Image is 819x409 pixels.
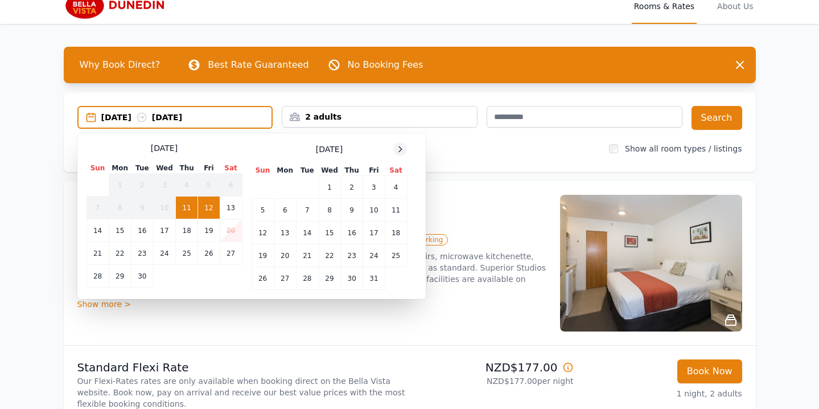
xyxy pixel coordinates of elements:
[252,267,274,290] td: 26
[363,244,385,267] td: 24
[131,242,153,265] td: 23
[101,112,272,123] div: [DATE] [DATE]
[109,242,131,265] td: 22
[363,267,385,290] td: 31
[131,174,153,197] td: 2
[625,144,742,153] label: Show all room types / listings
[274,165,296,176] th: Mon
[153,219,175,242] td: 17
[296,165,318,176] th: Tue
[318,222,340,244] td: 15
[385,244,407,267] td: 25
[296,199,318,222] td: 7
[341,222,363,244] td: 16
[131,265,153,288] td: 30
[176,174,198,197] td: 4
[363,176,385,199] td: 3
[414,375,574,387] p: NZD$177.00 per night
[318,267,340,290] td: 29
[87,219,109,242] td: 14
[348,58,423,72] p: No Booking Fees
[220,242,242,265] td: 27
[341,165,363,176] th: Thu
[385,199,407,222] td: 11
[176,163,198,174] th: Thu
[153,242,175,265] td: 24
[198,219,220,242] td: 19
[677,359,742,383] button: Book Now
[274,267,296,290] td: 27
[176,197,198,219] td: 11
[363,165,385,176] th: Fri
[208,58,308,72] p: Best Rate Guaranteed
[109,219,131,242] td: 15
[385,165,407,176] th: Sat
[583,388,742,399] p: 1 night, 2 adults
[341,176,363,199] td: 2
[109,197,131,219] td: 8
[363,222,385,244] td: 17
[87,197,109,219] td: 7
[220,163,242,174] th: Sat
[220,174,242,197] td: 6
[414,359,574,375] p: NZD$177.00
[77,359,405,375] p: Standard Flexi Rate
[385,176,407,199] td: 4
[131,163,153,174] th: Tue
[176,219,198,242] td: 18
[220,197,242,219] td: 13
[341,244,363,267] td: 23
[153,197,175,219] td: 10
[176,242,198,265] td: 25
[153,174,175,197] td: 3
[363,199,385,222] td: 10
[87,265,109,288] td: 28
[252,244,274,267] td: 19
[198,174,220,197] td: 5
[318,199,340,222] td: 8
[296,222,318,244] td: 14
[131,219,153,242] td: 16
[153,163,175,174] th: Wed
[274,244,296,267] td: 20
[109,265,131,288] td: 29
[151,142,178,154] span: [DATE]
[198,197,220,219] td: 12
[316,144,343,155] span: [DATE]
[71,54,170,76] span: Why Book Direct?
[692,106,742,130] button: Search
[220,219,242,242] td: 20
[296,267,318,290] td: 28
[252,222,274,244] td: 12
[131,197,153,219] td: 9
[198,163,220,174] th: Fri
[77,298,546,310] div: Show more >
[385,222,407,244] td: 18
[341,267,363,290] td: 30
[274,199,296,222] td: 6
[109,174,131,197] td: 1
[87,163,109,174] th: Sun
[87,242,109,265] td: 21
[282,111,477,122] div: 2 adults
[252,199,274,222] td: 5
[318,176,340,199] td: 1
[296,244,318,267] td: 21
[318,244,340,267] td: 22
[252,165,274,176] th: Sun
[109,163,131,174] th: Mon
[274,222,296,244] td: 13
[318,165,340,176] th: Wed
[198,242,220,265] td: 26
[341,199,363,222] td: 9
